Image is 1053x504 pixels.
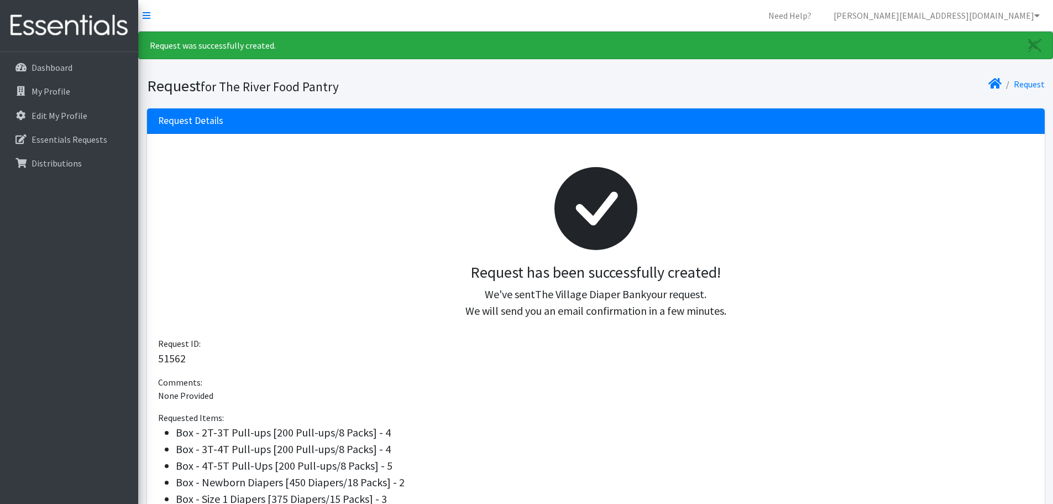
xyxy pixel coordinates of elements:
[4,105,134,127] a: Edit My Profile
[158,390,213,401] span: None Provided
[1014,79,1045,90] a: Request
[759,4,820,27] a: Need Help?
[32,158,82,169] p: Distributions
[147,76,592,96] h1: Request
[167,286,1025,319] p: We've sent your request. We will send you an email confirmation in a few minutes.
[1017,32,1052,59] a: Close
[535,287,646,301] span: The Village Diaper Bank
[4,80,134,102] a: My Profile
[4,152,134,174] a: Distributions
[4,128,134,150] a: Essentials Requests
[176,458,1034,474] li: Box - 4T-5T Pull-Ups [200 Pull-ups/8 Packs] - 5
[4,7,134,44] img: HumanEssentials
[32,86,70,97] p: My Profile
[176,441,1034,458] li: Box - 3T-4T Pull-ups [200 Pull-ups/8 Packs] - 4
[4,56,134,79] a: Dashboard
[158,115,223,127] h3: Request Details
[176,424,1034,441] li: Box - 2T-3T Pull-ups [200 Pull-ups/8 Packs] - 4
[176,474,1034,491] li: Box - Newborn Diapers [450 Diapers/18 Packs] - 2
[158,412,224,423] span: Requested Items:
[158,377,202,388] span: Comments:
[32,62,72,73] p: Dashboard
[138,32,1053,59] div: Request was successfully created.
[201,79,339,95] small: for The River Food Pantry
[167,263,1025,282] h3: Request has been successfully created!
[32,110,87,121] p: Edit My Profile
[825,4,1049,27] a: [PERSON_NAME][EMAIL_ADDRESS][DOMAIN_NAME]
[32,134,107,145] p: Essentials Requests
[158,350,1034,367] p: 51562
[158,338,201,349] span: Request ID:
